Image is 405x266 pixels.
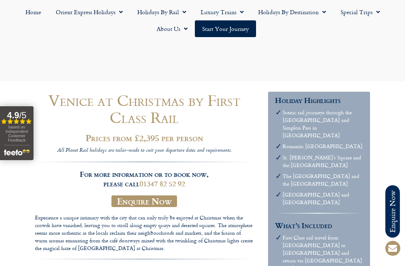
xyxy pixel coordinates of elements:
[195,20,256,37] a: Start your Journey
[251,4,333,20] a: Holidays by Destination
[48,4,130,20] a: Orient Express Holidays
[4,4,401,37] nav: Menu
[130,4,193,20] a: Holidays by Rail
[149,20,195,37] a: About Us
[18,4,48,20] a: Home
[193,4,251,20] a: Luxury Trains
[333,4,387,20] a: Special Trips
